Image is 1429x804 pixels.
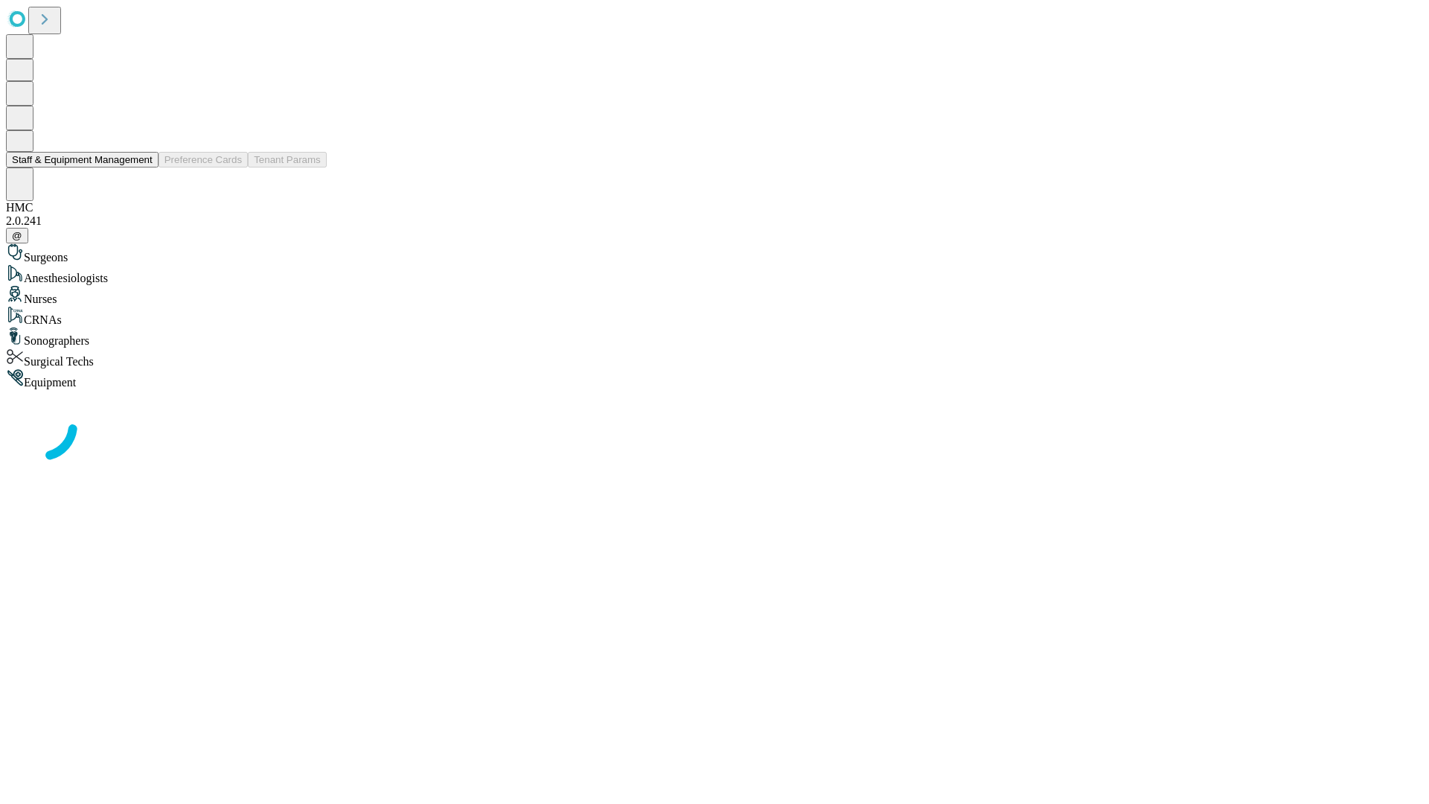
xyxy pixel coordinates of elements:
[6,368,1423,389] div: Equipment
[6,152,159,167] button: Staff & Equipment Management
[159,152,248,167] button: Preference Cards
[6,306,1423,327] div: CRNAs
[6,285,1423,306] div: Nurses
[248,152,327,167] button: Tenant Params
[6,243,1423,264] div: Surgeons
[6,228,28,243] button: @
[6,214,1423,228] div: 2.0.241
[6,264,1423,285] div: Anesthesiologists
[6,201,1423,214] div: HMC
[6,348,1423,368] div: Surgical Techs
[12,230,22,241] span: @
[6,327,1423,348] div: Sonographers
